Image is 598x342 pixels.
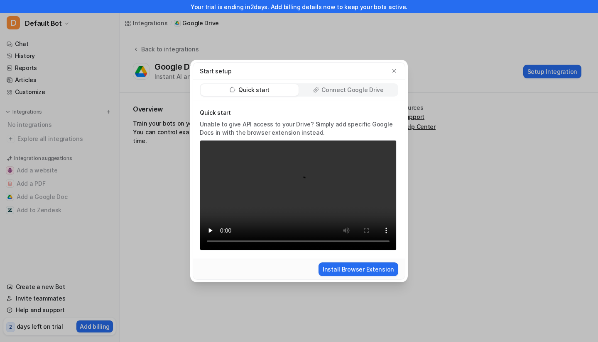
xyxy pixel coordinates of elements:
[321,86,383,94] p: Connect Google Drive
[200,67,232,75] p: Start setup
[238,86,270,94] p: Quick start
[200,109,397,117] p: Quick start
[200,120,397,137] p: Unable to give API access to your Drive? Simply add specific Google Docs in with the browser exte...
[200,140,397,251] video: Your browser does not support the video tag.
[319,262,398,276] button: Install Browser Extension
